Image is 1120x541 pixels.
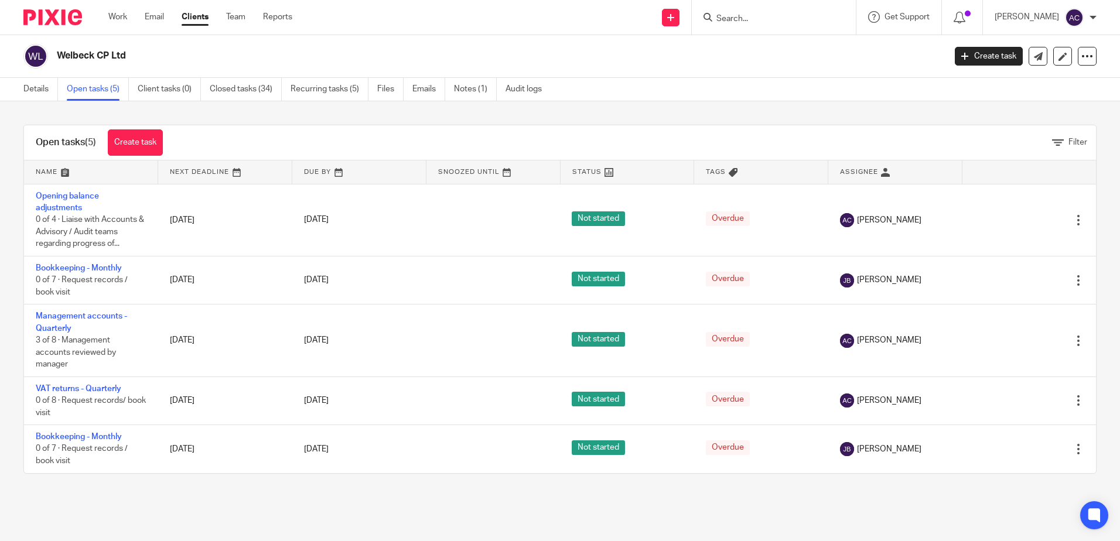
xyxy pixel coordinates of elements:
span: [PERSON_NAME] [857,443,921,455]
a: Team [226,11,245,23]
span: [DATE] [304,216,329,224]
a: Details [23,78,58,101]
span: [DATE] [304,336,329,344]
a: Opening balance adjustments [36,192,99,212]
a: Email [145,11,164,23]
span: [DATE] [304,396,329,405]
span: Get Support [885,13,930,21]
a: Open tasks (5) [67,78,129,101]
a: Management accounts - Quarterly [36,312,127,332]
a: Recurring tasks (5) [291,78,368,101]
span: [PERSON_NAME] [857,274,921,286]
span: 0 of 8 · Request records/ book visit [36,396,146,417]
a: Clients [182,11,209,23]
a: Closed tasks (34) [210,78,282,101]
span: Overdue [706,332,750,347]
img: svg%3E [840,442,854,456]
img: svg%3E [840,393,854,408]
a: Files [377,78,404,101]
span: Snoozed Until [438,169,500,175]
a: Create task [955,47,1023,66]
span: [DATE] [304,445,329,453]
a: Reports [263,11,292,23]
span: [PERSON_NAME] [857,334,921,346]
input: Search [715,14,821,25]
img: svg%3E [1065,8,1084,27]
a: Bookkeeping - Monthly [36,433,122,441]
span: 0 of 7 · Request records / book visit [36,276,128,296]
span: [PERSON_NAME] [857,214,921,226]
span: Overdue [706,392,750,406]
span: Status [572,169,602,175]
img: svg%3E [840,334,854,348]
a: Notes (1) [454,78,497,101]
span: Not started [572,440,625,455]
span: Filter [1068,138,1087,146]
a: Client tasks (0) [138,78,201,101]
img: svg%3E [23,44,48,69]
a: Create task [108,129,163,156]
span: Overdue [706,440,750,455]
h2: Welbeck CP Ltd [57,50,761,62]
span: 3 of 8 · Management accounts reviewed by manager [36,336,116,368]
span: Overdue [706,272,750,286]
p: [PERSON_NAME] [995,11,1059,23]
span: Overdue [706,211,750,226]
span: Not started [572,332,625,347]
td: [DATE] [158,304,292,376]
a: Emails [412,78,445,101]
img: Pixie [23,9,82,25]
a: Bookkeeping - Monthly [36,264,122,272]
td: [DATE] [158,184,292,256]
span: 0 of 7 · Request records / book visit [36,445,128,465]
img: svg%3E [840,213,854,227]
span: Not started [572,272,625,286]
span: [DATE] [304,276,329,285]
img: svg%3E [840,273,854,287]
span: Not started [572,392,625,406]
span: 0 of 4 · Liaise with Accounts & Advisory / Audit teams regarding progress of... [36,215,144,248]
a: Audit logs [506,78,551,101]
span: [PERSON_NAME] [857,395,921,406]
span: (5) [85,138,96,147]
td: [DATE] [158,376,292,424]
span: Not started [572,211,625,226]
span: Tags [706,169,726,175]
h1: Open tasks [36,136,96,149]
a: VAT returns - Quarterly [36,385,121,393]
a: Work [108,11,127,23]
td: [DATE] [158,256,292,304]
td: [DATE] [158,425,292,473]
